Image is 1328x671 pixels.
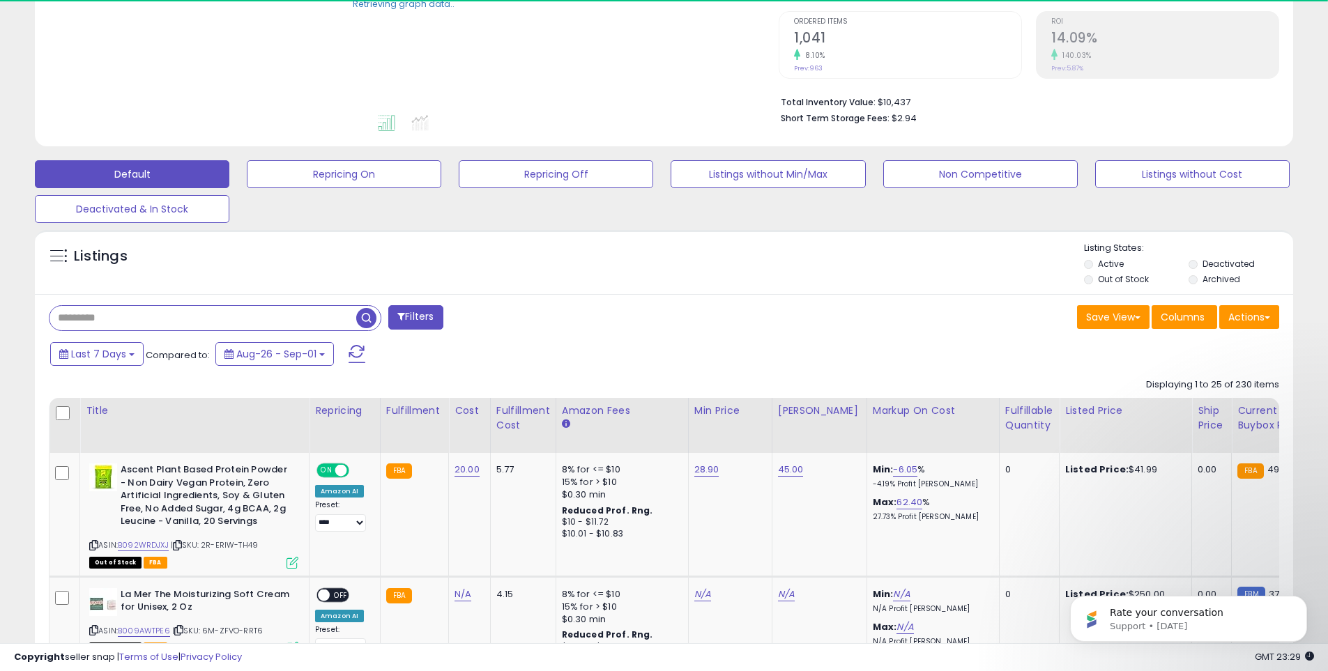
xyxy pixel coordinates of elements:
span: ROI [1051,18,1279,26]
b: La Mer The Moisturizing Soft Cream for Unisex, 2 Oz [121,588,290,617]
button: Default [35,160,229,188]
span: All listings that are currently out of stock and unavailable for purchase on Amazon [89,557,142,569]
div: [PERSON_NAME] [778,403,861,418]
button: Actions [1219,305,1279,329]
a: 62.40 [896,495,922,509]
a: B092WRDJXJ [118,539,169,551]
div: Current Buybox Price [1237,403,1309,433]
div: seller snap | | [14,651,242,664]
a: -6.05 [893,463,917,477]
b: Min: [873,463,894,476]
div: Fulfillment [386,403,443,418]
div: 5.77 [496,463,545,476]
img: 41tS8vJEH-L._SL40_.jpg [89,463,117,491]
span: Aug-26 - Sep-01 [236,347,316,361]
div: $0.30 min [562,488,678,501]
small: Prev: 963 [794,64,823,72]
a: Privacy Policy [181,650,242,663]
div: 0 [1005,463,1048,476]
span: OFF [347,465,369,477]
div: Displaying 1 to 25 of 230 items [1146,378,1279,392]
div: 4.15 [496,588,545,601]
b: Min: [873,587,894,601]
span: Compared to: [146,348,210,362]
div: $10 - $11.72 [562,516,678,528]
b: Ascent Plant Based Protein Powder - Non Dairy Vegan Protein, Zero Artificial Ingredients, Soy & G... [121,463,290,532]
div: 8% for <= $10 [562,463,678,476]
a: N/A [455,587,471,601]
label: Archived [1203,273,1240,285]
p: 27.73% Profit [PERSON_NAME] [873,512,989,522]
span: Columns [1161,310,1205,324]
small: Prev: 5.87% [1051,64,1083,72]
small: 140.03% [1058,50,1092,61]
div: $0.30 min [562,613,678,626]
h2: 1,041 [794,30,1021,49]
button: Repricing On [247,160,441,188]
div: Markup on Cost [873,403,993,418]
b: Reduced Prof. Rng. [562,504,653,516]
div: Preset: [315,625,369,656]
div: $41.99 [1065,463,1181,476]
a: N/A [778,587,795,601]
span: Last 7 Days [71,347,126,361]
div: Listed Price [1065,403,1186,418]
th: The percentage added to the cost of goods (COGS) that forms the calculator for Min & Max prices. [867,398,999,453]
p: N/A Profit [PERSON_NAME] [873,604,989,614]
p: -4.19% Profit [PERSON_NAME] [873,479,989,489]
button: Listings without Cost [1095,160,1290,188]
a: N/A [694,587,711,601]
div: ASIN: [89,463,298,566]
button: Deactivated & In Stock [35,195,229,223]
div: $10.01 - $10.83 [562,528,678,540]
div: 15% for > $10 [562,601,678,613]
h5: Listings [74,247,128,266]
label: Deactivated [1203,258,1255,270]
p: Listing States: [1084,242,1293,255]
button: Non Competitive [883,160,1078,188]
span: Ordered Items [794,18,1021,26]
small: 8.10% [800,50,825,61]
div: Ship Price [1198,403,1226,433]
b: Short Term Storage Fees: [781,112,890,124]
div: Repricing [315,403,374,418]
a: N/A [893,587,910,601]
button: Listings without Min/Max [671,160,865,188]
div: Amazon Fees [562,403,682,418]
div: ASIN: [89,588,298,653]
button: Aug-26 - Sep-01 [215,342,334,366]
div: Fulfillable Quantity [1005,403,1053,433]
div: Min Price [694,403,766,418]
button: Columns [1152,305,1217,329]
a: 20.00 [455,463,480,477]
a: 28.90 [694,463,719,477]
button: Last 7 Days [50,342,144,366]
div: Fulfillment Cost [496,403,550,433]
strong: Copyright [14,650,65,663]
h2: 14.09% [1051,30,1279,49]
img: 31s-1P1MOWL._SL40_.jpg [89,588,117,616]
small: FBA [386,463,412,479]
a: Terms of Use [119,650,178,663]
span: | SKU: 2R-ERIW-TH49 [171,539,258,550]
span: ON [318,465,335,477]
b: Max: [873,495,897,509]
iframe: Intercom notifications message [1049,566,1328,664]
small: FBA [1237,463,1263,479]
span: 49.99 [1267,463,1293,476]
b: Reduced Prof. Rng. [562,628,653,640]
span: FBA [144,557,167,569]
div: 15% for > $10 [562,476,678,488]
small: FBA [386,588,412,603]
li: $10,437 [781,93,1269,109]
a: N/A [896,620,913,634]
div: 0 [1005,588,1048,601]
b: Total Inventory Value: [781,96,876,108]
div: % [873,496,989,522]
button: Save View [1077,305,1150,329]
div: 8% for <= $10 [562,588,678,601]
div: Amazon AI [315,610,364,622]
